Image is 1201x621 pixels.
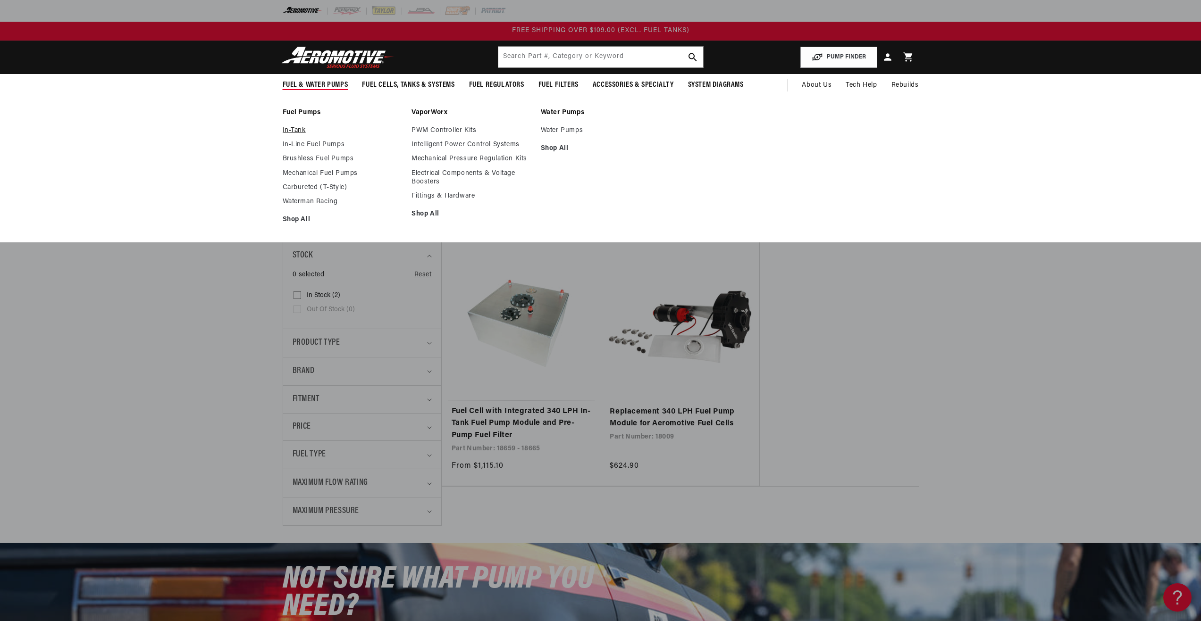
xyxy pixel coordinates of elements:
[283,198,403,206] a: Waterman Racing
[283,169,403,178] a: Mechanical Fuel Pumps
[412,210,531,218] a: Shop All
[498,47,703,67] input: Search by Part Number, Category or Keyword
[283,215,403,224] a: Shop All
[293,270,325,280] span: 0 selected
[293,386,432,414] summary: Fitment (0 selected)
[414,270,432,280] a: Reset
[283,80,348,90] span: Fuel & Water Pumps
[293,242,432,270] summary: Stock (0 selected)
[293,469,432,497] summary: Maximum Flow Rating (0 selected)
[541,126,661,135] a: Water Pumps
[846,80,877,91] span: Tech Help
[293,421,311,433] span: Price
[293,393,319,406] span: Fitment
[293,249,313,263] span: Stock
[412,169,531,186] a: Electrical Components & Voltage Boosters
[276,74,355,96] summary: Fuel & Water Pumps
[293,336,340,350] span: Product type
[512,27,689,34] span: FREE SHIPPING OVER $109.00 (EXCL. FUEL TANKS)
[682,47,703,67] button: search button
[293,364,315,378] span: Brand
[293,441,432,469] summary: Fuel Type (0 selected)
[355,74,462,96] summary: Fuel Cells, Tanks & Systems
[610,406,750,430] a: Replacement 340 LPH Fuel Pump Module for Aeromotive Fuel Cells
[412,155,531,163] a: Mechanical Pressure Regulation Kits
[293,476,368,490] span: Maximum Flow Rating
[452,406,591,442] a: Fuel Cell with Integrated 340 LPH In-Tank Fuel Pump Module and Pre-Pump Fuel Filter
[279,46,397,68] img: Aeromotive
[293,505,360,518] span: Maximum Pressure
[795,74,839,97] a: About Us
[293,414,432,440] summary: Price
[802,82,831,89] span: About Us
[293,357,432,385] summary: Brand (0 selected)
[688,80,744,90] span: System Diagrams
[800,47,877,68] button: PUMP FINDER
[283,155,403,163] a: Brushless Fuel Pumps
[884,74,926,97] summary: Rebuilds
[293,497,432,525] summary: Maximum Pressure (0 selected)
[586,74,681,96] summary: Accessories & Specialty
[293,448,326,462] span: Fuel Type
[593,80,674,90] span: Accessories & Specialty
[412,108,531,117] a: VaporWorx
[412,141,531,149] a: Intelligent Power Control Systems
[283,183,403,192] a: Carbureted (T-Style)
[681,74,751,96] summary: System Diagrams
[462,74,531,96] summary: Fuel Regulators
[362,80,454,90] span: Fuel Cells, Tanks & Systems
[283,108,403,117] a: Fuel Pumps
[283,141,403,149] a: In-Line Fuel Pumps
[541,108,661,117] a: Water Pumps
[469,80,524,90] span: Fuel Regulators
[891,80,919,91] span: Rebuilds
[307,291,340,300] span: In stock (2)
[531,74,586,96] summary: Fuel Filters
[293,329,432,357] summary: Product type (0 selected)
[412,192,531,200] a: Fittings & Hardware
[412,126,531,135] a: PWM Controller Kits
[307,306,355,314] span: Out of stock (0)
[538,80,579,90] span: Fuel Filters
[541,144,661,153] a: Shop All
[283,126,403,135] a: In-Tank
[839,74,884,97] summary: Tech Help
